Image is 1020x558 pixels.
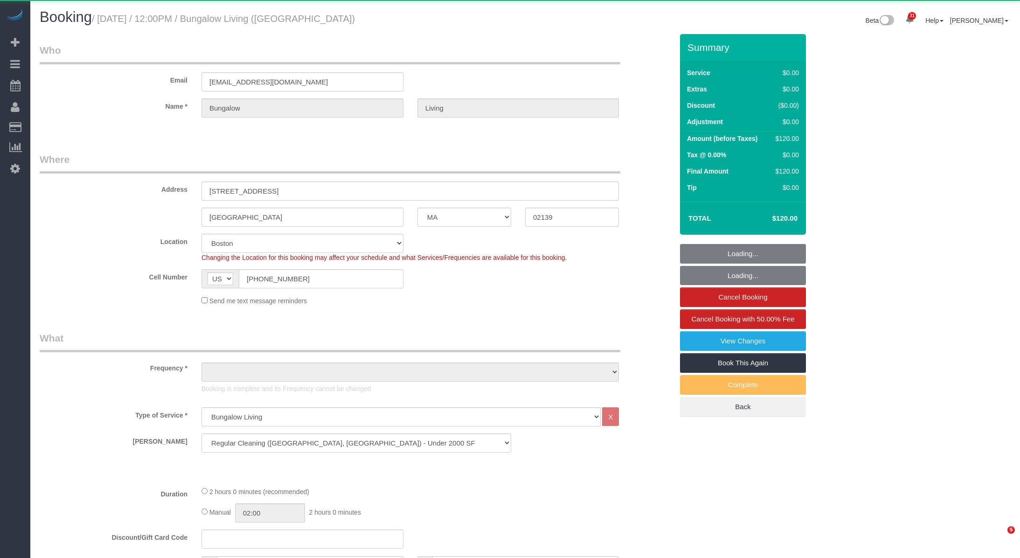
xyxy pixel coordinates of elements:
a: Back [680,397,806,417]
a: Help [925,17,944,24]
label: Tip [687,183,697,192]
span: Cancel Booking with 50.00% Fee [692,315,795,323]
label: Cell Number [33,269,194,282]
div: ($0.00) [772,101,799,110]
h4: $120.00 [744,215,798,223]
span: Booking [40,9,92,25]
span: Changing the Location for this booking may affect your schedule and what Services/Frequencies are... [201,254,567,261]
a: 31 [901,9,919,30]
div: $0.00 [772,183,799,192]
div: $0.00 [772,117,799,126]
legend: What [40,331,620,352]
div: $0.00 [772,68,799,77]
span: 2 hours 0 minutes (recommended) [209,488,309,495]
input: Zip Code [525,208,619,227]
span: Send me text message reminders [209,297,307,305]
div: $120.00 [772,134,799,143]
label: Extras [687,84,707,94]
label: Frequency * [33,360,194,373]
label: Discount [687,101,715,110]
a: [PERSON_NAME] [950,17,1008,24]
span: 2 hours 0 minutes [309,509,361,516]
img: New interface [879,15,894,27]
label: Address [33,181,194,194]
a: Beta [866,17,895,24]
span: Manual [209,509,231,516]
legend: Where [40,153,620,174]
input: First Name [201,98,403,118]
input: Cell Number [239,269,403,288]
input: Email [201,72,403,91]
a: Cancel Booking [680,287,806,307]
label: Name * [33,98,194,111]
label: [PERSON_NAME] [33,433,194,446]
label: Final Amount [687,167,729,176]
img: Automaid Logo [6,9,24,22]
label: Duration [33,486,194,499]
h3: Summary [687,42,801,53]
label: Service [687,68,710,77]
label: Discount/Gift Card Code [33,530,194,542]
div: $120.00 [772,167,799,176]
span: 31 [908,12,916,20]
a: Book This Again [680,353,806,373]
iframe: Intercom live chat [988,526,1011,549]
p: Booking is complete and its Frequency cannot be changed [201,384,619,393]
strong: Total [688,214,711,222]
small: / [DATE] / 12:00PM / Bungalow Living ([GEOGRAPHIC_DATA]) [92,14,355,24]
div: $0.00 [772,150,799,160]
label: Tax @ 0.00% [687,150,726,160]
a: Cancel Booking with 50.00% Fee [680,309,806,329]
label: Amount (before Taxes) [687,134,757,143]
input: Last Name [417,98,619,118]
a: View Changes [680,331,806,351]
legend: Who [40,43,620,64]
span: 5 [1007,526,1015,534]
label: Location [33,234,194,246]
div: $0.00 [772,84,799,94]
label: Adjustment [687,117,723,126]
label: Type of Service * [33,407,194,420]
label: Email [33,72,194,85]
input: City [201,208,403,227]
